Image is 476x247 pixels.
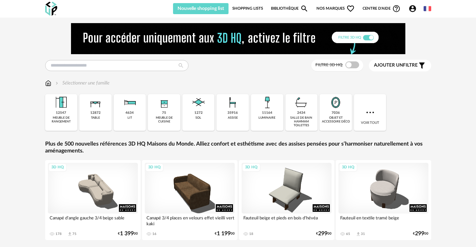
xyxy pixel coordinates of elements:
div: 31 [361,232,365,236]
div: assise [228,116,238,120]
span: filtre [374,62,418,68]
div: 35916 [227,111,238,115]
div: Fauteuil en textile tramé beige [338,214,428,227]
img: svg+xml;base64,PHN2ZyB3aWR0aD0iMTYiIGhlaWdodD0iMTYiIHZpZXdCb3g9IjAgMCAxNiAxNiIgZmlsbD0ibm9uZSIgeG... [54,80,60,87]
div: 12547 [56,111,66,115]
a: Plus de 500 nouvelles références 3D HQ Maisons du Monde. Alliez confort et esthétisme avec des as... [45,140,431,155]
span: Account Circle icon [408,4,417,13]
span: Magnify icon [300,4,308,13]
img: Meuble%20de%20rangement.png [53,94,69,111]
span: Ajouter un [374,63,403,68]
div: € 00 [316,231,332,236]
img: Rangement.png [156,94,172,111]
img: svg+xml;base64,PHN2ZyB3aWR0aD0iMTYiIGhlaWdodD0iMTciIHZpZXdCb3g9IjAgMCAxNiAxNyIgZmlsbD0ibm9uZSIgeG... [45,80,51,87]
a: 3D HQ Canapé d'angle gauche 3/4 beige sable 178 Download icon 75 €1 39900 [45,160,141,240]
div: 3D HQ [48,163,67,172]
div: 3D HQ [339,163,357,172]
span: Help Circle Outline icon [392,4,401,13]
span: Filtre 3D HQ [315,63,343,67]
div: table [91,116,100,120]
div: 75 [162,111,166,115]
img: fr [424,5,431,12]
div: meuble de rangement [47,116,75,124]
a: 3D HQ Fauteuil beige et pieds en bois d'hévéa 18 €29900 [239,160,334,240]
div: meuble de cuisine [150,116,178,124]
span: 299 [415,231,424,236]
div: Fauteuil beige et pieds en bois d'hévéa [242,214,332,227]
span: Download icon [356,231,361,237]
img: Sol.png [190,94,207,111]
div: € 00 [215,231,235,236]
div: € 00 [118,231,138,236]
div: 2434 [297,111,305,115]
div: sol [195,116,201,120]
span: 1 399 [120,231,134,236]
div: luminaire [259,116,275,120]
div: 7036 [332,111,340,115]
div: 18 [249,232,253,236]
div: 4634 [125,111,134,115]
img: more.7b13dc1.svg [365,107,376,118]
div: Sélectionner une famille [54,80,110,87]
a: BibliothèqueMagnify icon [271,3,309,14]
div: salle de bain hammam toilettes [287,116,316,128]
div: 1272 [194,111,203,115]
span: 1 199 [217,231,231,236]
img: Table.png [87,94,104,111]
span: Nouvelle shopping list [178,6,224,11]
img: Miroir.png [327,94,344,111]
div: 178 [55,232,62,236]
span: Download icon [67,231,72,237]
div: 3D HQ [145,163,164,172]
span: Centre d'aideHelp Circle Outline icon [363,4,401,13]
img: Literie.png [121,94,138,111]
div: 75 [72,232,77,236]
img: NEW%20NEW%20HQ%20NEW_V1.gif [71,23,405,54]
div: € 00 [413,231,428,236]
span: Account Circle icon [408,4,420,13]
a: Shopping Lists [232,3,263,14]
div: objet et accessoire déco [322,116,350,124]
span: Filter icon [418,61,426,70]
img: Luminaire.png [259,94,275,111]
span: 299 [318,231,327,236]
img: OXP [45,2,57,16]
a: 3D HQ Canapé 3/4 places en velours effet vieilli vert kaki 16 €1 19900 [142,160,237,240]
span: Nos marques [316,3,355,14]
div: Canapé d'angle gauche 3/4 beige sable [48,214,138,227]
a: 3D HQ Fauteuil en textile tramé beige 65 Download icon 31 €29900 [336,160,431,240]
div: 16 [152,232,156,236]
div: 3D HQ [242,163,261,172]
span: Heart Outline icon [346,4,355,13]
div: 11164 [262,111,272,115]
div: lit [128,116,132,120]
div: Canapé 3/4 places en velours effet vieilli vert kaki [145,214,235,227]
button: Nouvelle shopping list [173,3,229,14]
div: 65 [346,232,350,236]
img: Salle%20de%20bain.png [293,94,310,111]
div: 12872 [90,111,101,115]
div: Voir tout [354,94,386,131]
button: Ajouter unfiltre Filter icon [369,60,431,71]
img: Assise.png [224,94,241,111]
